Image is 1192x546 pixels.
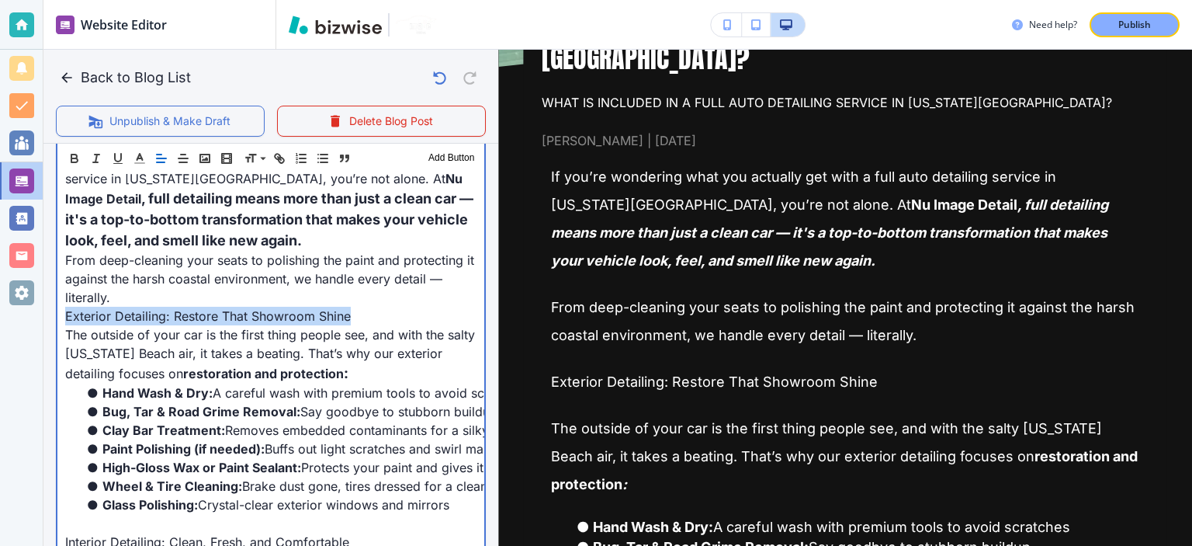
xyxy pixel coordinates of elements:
img: Bizwise Logo [289,16,382,34]
span: , full detailing means more than just a clean car — it's a top-to-bottom transformation that make... [551,196,1108,269]
button: Unpublish & Make Draft [56,106,265,137]
span: Say goodbye to stubborn buildup [300,404,497,419]
img: editor icon [56,16,74,34]
span: Hand Wash & Dry: [593,519,713,535]
span: Protects your paint and gives it a glossy shine [301,460,570,475]
h3: Need help? [1029,18,1077,32]
span: , full detailing means more than just a clean car — it's a top-to-bottom transformation that make... [65,190,476,249]
span: : [622,476,627,492]
span: If you’re wondering what you actually get with a full auto detailing service in [US_STATE][GEOGRA... [551,169,1056,213]
span: [PERSON_NAME] | [DATE] [542,130,1149,151]
button: Back to Blog List [56,62,197,93]
span: Glass Polishing: [102,497,198,513]
img: Your Logo [396,15,438,34]
p: What Is Included in a Full Auto Detailing Service in [US_STATE][GEOGRAPHIC_DATA]? [542,94,1149,112]
span: From deep-cleaning your seats to polishing the paint and protecting it against the harsh coastal ... [551,299,1135,343]
span: Paint Polishing (if needed): [102,441,265,457]
span: If you’re wondering what you actually get with a full auto detailing service in [US_STATE][GEOGRA... [65,152,456,186]
span: Hand Wash & Dry: [102,385,213,401]
span: Buffs out light scratches and swirl marks [265,441,501,457]
button: Delete Blog Post [277,106,486,137]
span: A careful wash with premium tools to avoid scratches [713,519,1070,535]
button: Add Button [424,149,478,168]
span: Crystal-clear exterior windows and mirrors [198,497,449,513]
span: Brake dust gone, tires dressed for a clean, black finish [242,478,562,494]
h2: Website Editor [81,16,167,34]
span: Nu Image Detail [911,196,1017,213]
button: Publish [1090,12,1180,37]
p: Publish [1118,18,1151,32]
span: The outside of your car is the first thing people see, and with the salty [US_STATE] Beach air, i... [551,420,1102,464]
span: High-Gloss Wax or Paint Sealant: [102,460,301,475]
span: Removes embedded contaminants for a silky-smooth finish [225,423,572,438]
span: Nu Image Detail [65,171,466,207]
span: : [344,365,348,381]
span: Bug, Tar & Road Grime Removal: [102,404,300,419]
span: A careful wash with premium tools to avoid scratches [213,385,527,401]
span: Exterior Detailing: Restore That Showroom Shine [65,308,351,324]
span: From deep-cleaning your seats to polishing the paint and protecting it against the harsh coastal ... [65,252,478,305]
span: Clay Bar Treatment: [102,423,225,438]
span: Wheel & Tire Cleaning: [102,478,242,494]
h1: What’s Included in Full Car Detailing Service in [US_STATE][GEOGRAPHIC_DATA]? [542,5,1149,75]
span: restoration and protection [183,366,344,381]
span: Exterior Detailing: Restore That Showroom Shine [551,374,878,390]
span: The outside of your car is the first thing people see, and with the salty [US_STATE] Beach air, i... [65,327,479,381]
